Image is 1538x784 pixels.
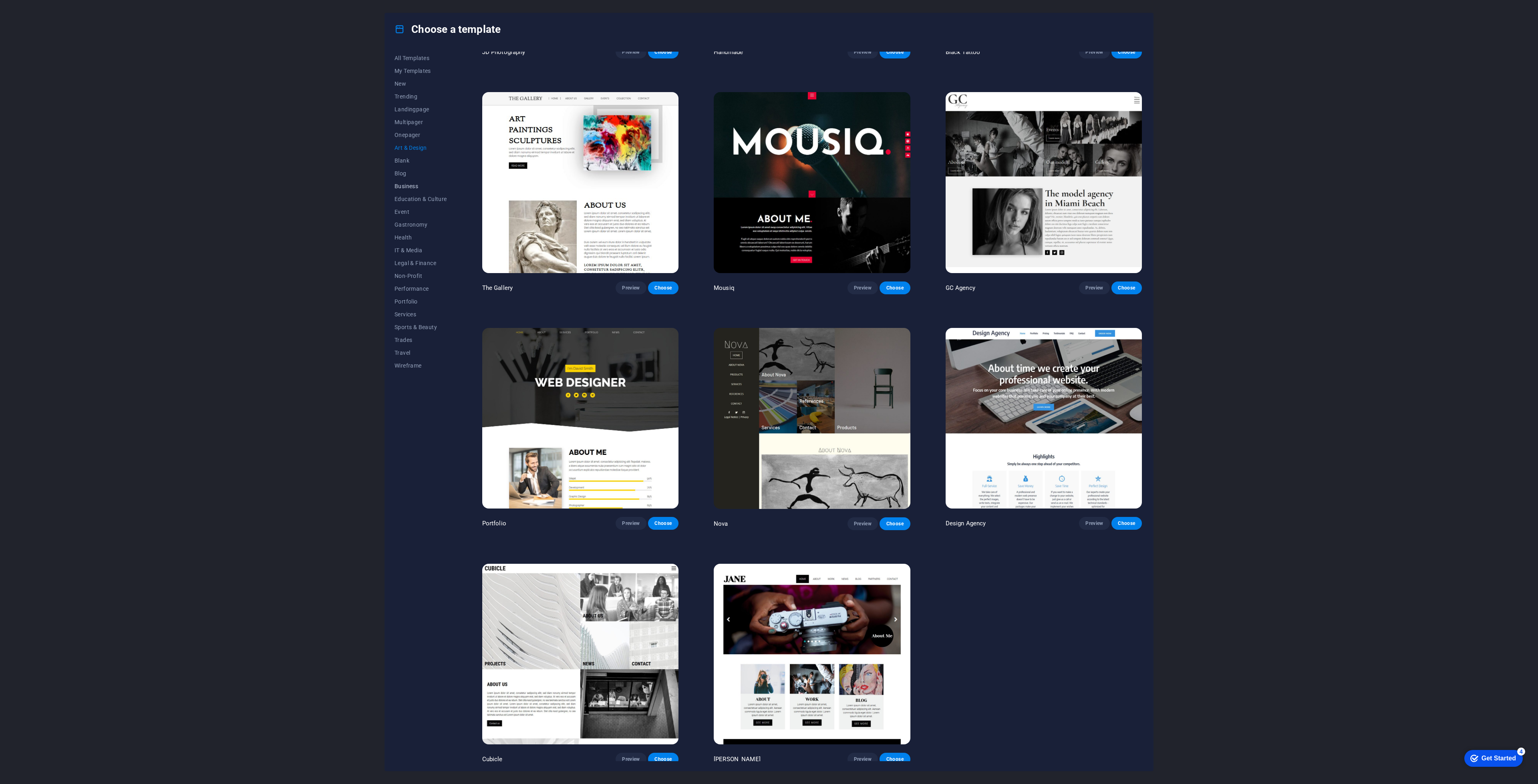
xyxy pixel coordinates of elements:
span: Choose [886,756,904,762]
span: Blog [395,170,447,177]
button: Choose [1111,281,1142,294]
span: Preview [854,49,872,55]
span: Preview [622,49,640,55]
img: Nova [714,328,910,509]
button: Choose [880,753,910,766]
span: Choose [886,521,904,527]
button: Art & Design [395,141,447,154]
p: JD Photography [482,48,525,56]
span: Services [395,311,447,318]
button: Choose [648,281,678,294]
span: Portfolio [395,298,447,305]
span: Legal & Finance [395,260,447,266]
span: Choose [1118,49,1135,55]
span: Preview [622,756,640,762]
button: Preview [616,46,646,58]
img: The Gallery [482,92,678,273]
button: Choose [648,753,678,766]
span: Travel [395,350,447,356]
button: Choose [648,46,678,58]
button: Education & Culture [395,193,447,205]
img: GC Agency [946,92,1142,273]
span: Preview [854,756,872,762]
p: Mousiq [714,284,735,292]
span: Non-Profit [395,273,447,279]
button: Performance [395,282,447,295]
span: Choose [654,49,672,55]
span: Trending [395,93,447,100]
span: Preview [1085,520,1103,527]
button: Legal & Finance [395,257,447,269]
span: IT & Media [395,247,447,253]
button: Blank [395,154,447,167]
span: Health [395,234,447,241]
button: Preview [1079,46,1109,58]
span: Trades [395,337,447,343]
span: Onepager [395,132,447,138]
p: Portfolio [482,519,506,527]
img: Jane [714,564,910,745]
span: Preview [1085,285,1103,291]
span: Preview [854,285,872,291]
span: Business [395,183,447,189]
button: Preview [1079,517,1109,530]
button: IT & Media [395,244,447,257]
button: Onepager [395,129,447,141]
span: Choose [886,49,904,55]
button: Choose [648,517,678,530]
img: Portfolio [482,328,678,509]
p: Cubicle [482,755,503,763]
button: Health [395,231,447,244]
button: Services [395,308,447,321]
button: Multipager [395,116,447,129]
button: Business [395,180,447,193]
span: Choose [654,285,672,291]
span: Performance [395,285,447,292]
span: Preview [1085,49,1103,55]
button: Trades [395,334,447,346]
span: Gastronomy [395,221,447,228]
button: Preview [616,517,646,530]
p: [PERSON_NAME] [714,755,761,763]
p: Black Tattoo [946,48,980,56]
button: Travel [395,346,447,359]
p: The Gallery [482,284,513,292]
p: Handmade [714,48,743,56]
p: Design Agency [946,519,986,527]
span: Choose [886,285,904,291]
button: Choose [1111,46,1142,58]
button: Sports & Beauty [395,321,447,334]
div: Get Started [24,9,58,16]
button: Choose [880,46,910,58]
span: My Templates [395,68,447,74]
img: Mousiq [714,92,910,273]
button: Wireframe [395,359,447,372]
button: Preview [848,753,878,766]
span: Choose [1118,285,1135,291]
p: Nova [714,520,728,528]
button: Preview [616,753,646,766]
button: Preview [848,46,878,58]
button: Blog [395,167,447,180]
p: GC Agency [946,284,975,292]
button: Event [395,205,447,218]
button: Choose [1111,517,1142,530]
span: Art & Design [395,145,447,151]
span: Preview [622,285,640,291]
span: Blank [395,157,447,164]
button: Preview [848,517,878,530]
button: Choose [880,281,910,294]
button: Preview [848,281,878,294]
span: Sports & Beauty [395,324,447,330]
button: Preview [616,281,646,294]
button: My Templates [395,64,447,77]
h4: Choose a template [395,23,501,36]
span: Education & Culture [395,196,447,202]
button: Choose [880,517,910,530]
span: Multipager [395,119,447,125]
img: Design Agency [946,328,1142,509]
span: Landingpage [395,106,447,113]
span: Choose [654,520,672,527]
span: All Templates [395,55,447,61]
span: Event [395,209,447,215]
